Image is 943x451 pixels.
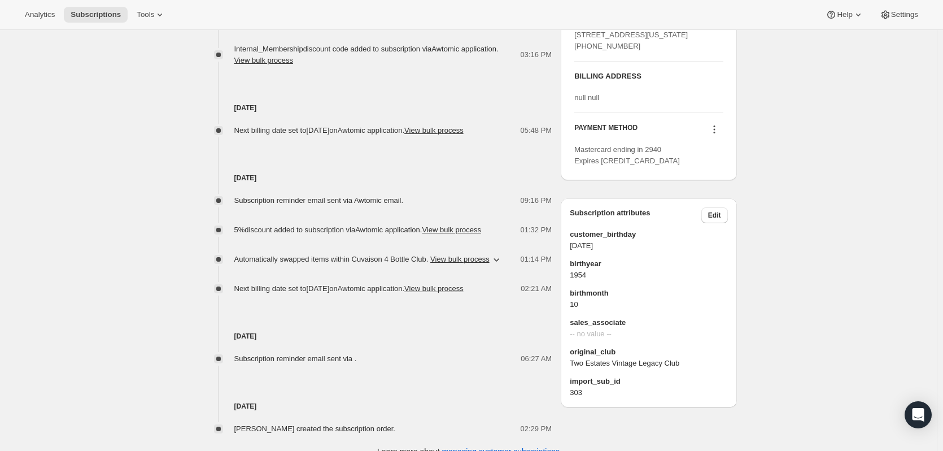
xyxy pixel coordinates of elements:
[234,45,499,64] span: Internal_Membership discount code added to subscription via Awtomic application .
[71,10,121,19] span: Subscriptions
[234,354,357,363] span: Subscription reminder email sent via .
[130,7,172,23] button: Tools
[701,207,728,223] button: Edit
[574,93,599,102] span: null null
[574,123,638,138] h3: PAYMENT METHOD
[570,328,727,340] span: -- no value --
[570,270,727,281] span: 1954
[708,211,721,220] span: Edit
[570,317,727,328] span: sales_associate
[430,255,490,263] button: View bulk process
[891,10,918,19] span: Settings
[521,195,552,206] span: 09:16 PM
[25,10,55,19] span: Analytics
[234,284,464,293] span: Next billing date set to [DATE] on Awtomic application .
[404,284,464,293] button: View bulk process
[234,196,404,205] span: Subscription reminder email sent via Awtomic email.
[404,126,464,135] button: View bulk process
[521,423,552,435] span: 02:29 PM
[234,126,464,135] span: Next billing date set to [DATE] on Awtomic application .
[574,71,723,82] h3: BILLING ADDRESS
[200,401,552,412] h4: [DATE]
[234,254,490,265] span: Automatically swapped items within Cuvaison 4 Bottle Club .
[570,346,727,358] span: original_club
[570,229,727,240] span: customer_birthday
[819,7,870,23] button: Help
[200,331,552,342] h4: [DATE]
[521,125,552,136] span: 05:48 PM
[570,288,727,299] span: birthmonth
[521,353,552,365] span: 06:27 AM
[200,102,552,114] h4: [DATE]
[422,225,481,234] button: View bulk process
[228,250,509,268] button: Automatically swapped items within Cuvaison 4 Bottle Club. View bulk process
[570,299,727,310] span: 10
[837,10,852,19] span: Help
[234,424,395,433] span: [PERSON_NAME] created the subscription order.
[521,283,552,294] span: 02:21 AM
[570,376,727,387] span: import_sub_id
[234,225,481,234] span: 5% discount added to subscription via Awtomic application .
[200,172,552,184] h4: [DATE]
[521,49,552,60] span: 03:16 PM
[570,207,701,223] h3: Subscription attributes
[18,7,62,23] button: Analytics
[873,7,925,23] button: Settings
[574,145,680,165] span: Mastercard ending in 2940 Expires [CREDIT_CARD_DATA]
[521,254,552,265] span: 01:14 PM
[234,56,294,64] button: View bulk process
[570,258,727,270] span: birthyear
[570,358,727,369] span: Two Estates Vintage Legacy Club
[905,401,932,428] div: Open Intercom Messenger
[64,7,128,23] button: Subscriptions
[521,224,552,236] span: 01:32 PM
[570,387,727,398] span: 303
[137,10,154,19] span: Tools
[570,240,727,251] span: [DATE]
